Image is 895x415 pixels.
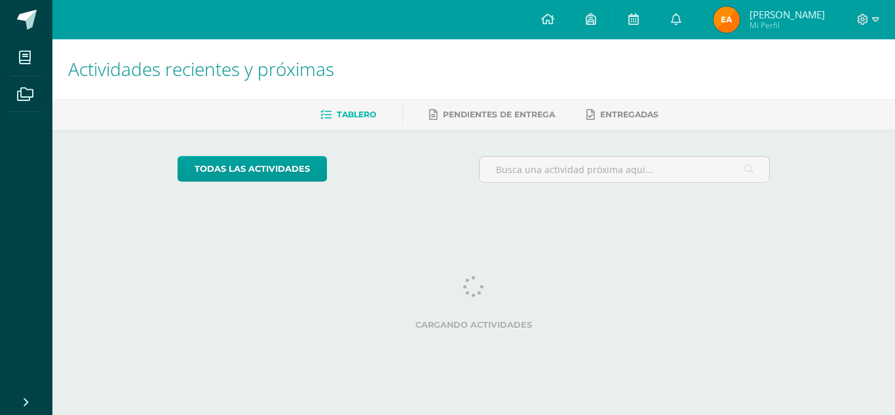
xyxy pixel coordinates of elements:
a: Pendientes de entrega [429,104,555,125]
span: [PERSON_NAME] [750,8,825,21]
span: Pendientes de entrega [443,109,555,119]
a: todas las Actividades [178,156,327,182]
label: Cargando actividades [178,320,771,330]
span: Actividades recientes y próximas [68,56,334,81]
input: Busca una actividad próxima aquí... [480,157,770,182]
span: Mi Perfil [750,20,825,31]
img: 63e618c486201e02b996563949fec9d6.png [714,7,740,33]
a: Entregadas [586,104,658,125]
span: Tablero [337,109,376,119]
span: Entregadas [600,109,658,119]
a: Tablero [320,104,376,125]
